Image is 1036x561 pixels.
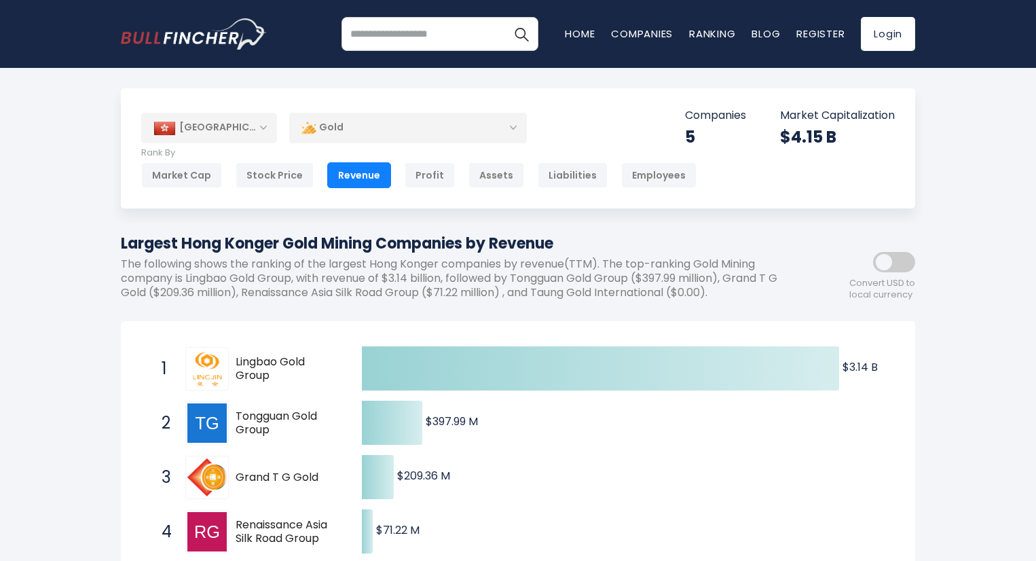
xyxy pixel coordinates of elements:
text: $209.36 M [397,468,450,484]
text: $397.99 M [426,414,478,429]
div: [GEOGRAPHIC_DATA] [141,113,277,143]
div: Profit [405,162,455,188]
div: 5 [685,126,746,147]
a: Ranking [689,26,735,41]
img: Grand T G Gold [187,458,227,497]
a: Home [565,26,595,41]
a: Register [796,26,845,41]
div: Market Cap [141,162,222,188]
text: $71.22 M [376,522,420,538]
a: Companies [611,26,673,41]
div: $4.15 B [780,126,895,147]
img: Tongguan Gold Group [187,403,227,443]
text: $3.14 B [843,359,878,375]
a: Go to homepage [121,18,267,50]
img: bullfincher logo [121,18,267,50]
div: Stock Price [236,162,314,188]
span: 4 [155,520,168,543]
p: Rank By [141,147,697,159]
div: Revenue [327,162,391,188]
div: Liabilities [538,162,608,188]
span: Lingbao Gold Group [236,355,338,384]
img: Renaissance Asia Silk Road Group [187,512,227,551]
span: 3 [155,466,168,489]
span: Convert USD to local currency [849,278,915,301]
span: Grand T G Gold [236,471,338,485]
span: 1 [155,357,168,380]
a: Login [861,17,915,51]
h1: Largest Hong Konger Gold Mining Companies by Revenue [121,232,793,255]
img: Lingbao Gold Group [191,349,224,388]
span: Renaissance Asia Silk Road Group [236,518,338,547]
p: Companies [685,109,746,123]
p: The following shows the ranking of the largest Hong Konger companies by revenue(TTM). The top-ran... [121,257,793,300]
a: Blog [752,26,780,41]
p: Market Capitalization [780,109,895,123]
span: 2 [155,412,168,435]
button: Search [504,17,538,51]
div: Gold [289,112,527,143]
div: Assets [468,162,524,188]
span: Tongguan Gold Group [236,410,338,438]
div: Employees [621,162,697,188]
